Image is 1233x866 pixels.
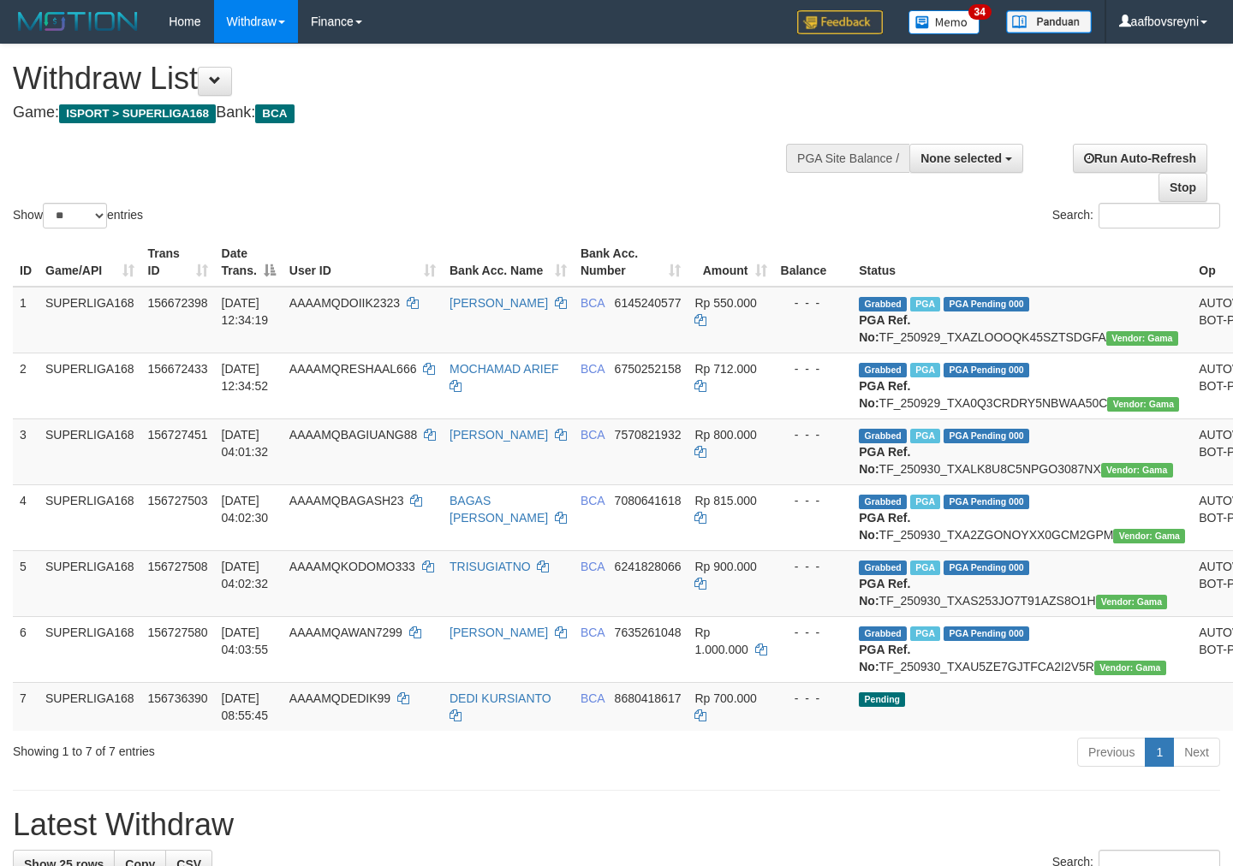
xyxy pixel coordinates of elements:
span: Grabbed [859,363,907,377]
a: 1 [1145,738,1174,767]
span: Marked by aafchoeunmanni [910,495,940,509]
th: Balance [774,238,853,287]
span: Rp 1.000.000 [694,626,748,656]
th: Game/API: activate to sort column ascending [39,238,141,287]
span: Grabbed [859,561,907,575]
span: Vendor URL: https://trx31.1velocity.biz [1106,331,1178,346]
span: BCA [255,104,294,123]
span: Copy 7080641618 to clipboard [615,494,682,507]
span: Marked by aafsoycanthlai [910,363,940,377]
span: 156727503 [148,494,208,507]
span: Copy 7570821932 to clipboard [615,428,682,442]
b: PGA Ref. No: [859,379,910,410]
th: Status [852,238,1192,287]
span: BCA [581,362,605,376]
div: - - - [781,360,846,377]
span: PGA Pending [944,297,1029,311]
span: 156727580 [148,626,208,639]
div: - - - [781,624,846,641]
img: MOTION_logo.png [13,9,143,34]
span: Vendor URL: https://trx31.1velocity.biz [1094,661,1166,675]
input: Search: [1099,203,1220,228]
td: TF_250930_TXAS253JO7T91AZS8O1H [852,550,1192,616]
span: PGA Pending [944,495,1029,509]
th: ID [13,238,39,287]
th: Bank Acc. Name: activate to sort column ascending [443,238,574,287]
span: AAAAMQAWAN7299 [289,626,402,639]
th: Trans ID: activate to sort column ascending [141,238,215,287]
span: PGA Pending [944,429,1029,443]
span: BCA [581,691,605,705]
span: Rp 900.000 [694,560,756,573]
span: BCA [581,296,605,310]
span: Rp 550.000 [694,296,756,310]
span: Grabbed [859,297,907,311]
th: Bank Acc. Number: activate to sort column ascending [574,238,688,287]
td: SUPERLIGA168 [39,682,141,731]
span: AAAAMQKODOMO333 [289,560,415,573]
td: TF_250929_TXAZLOOOQK45SZTSDGFA [852,287,1192,353]
span: Rp 700.000 [694,691,756,705]
td: SUPERLIGA168 [39,418,141,484]
th: Amount: activate to sort column ascending [688,238,773,287]
th: Date Trans.: activate to sort column descending [215,238,283,287]
a: BAGAS [PERSON_NAME] [450,494,548,525]
select: Showentries [43,203,107,228]
div: PGA Site Balance / [786,144,909,173]
button: None selected [909,144,1023,173]
span: [DATE] 04:03:55 [222,626,269,656]
span: Copy 6750252158 to clipboard [615,362,682,376]
span: AAAAMQBAGASH23 [289,494,404,507]
span: AAAAMQBAGIUANG88 [289,428,417,442]
div: - - - [781,294,846,311]
span: AAAAMQDOIIK2323 [289,296,400,310]
td: SUPERLIGA168 [39,484,141,550]
a: Run Auto-Refresh [1073,144,1207,173]
td: SUPERLIGA168 [39,353,141,418]
b: PGA Ref. No: [859,643,910,673]
a: TRISUGIATNO [450,560,531,573]
span: BCA [581,428,605,442]
span: PGA Pending [944,561,1029,575]
td: SUPERLIGA168 [39,287,141,353]
td: 7 [13,682,39,731]
span: Marked by aafchoeunmanni [910,429,940,443]
span: 156736390 [148,691,208,705]
b: PGA Ref. No: [859,313,910,344]
span: [DATE] 04:02:32 [222,560,269,590]
span: Grabbed [859,495,907,509]
div: - - - [781,426,846,443]
span: Copy 8680418617 to clipboard [615,691,682,705]
td: TF_250929_TXA0Q3CRDRY5NBWAA50C [852,353,1192,418]
span: [DATE] 12:34:52 [222,362,269,393]
td: 1 [13,287,39,353]
span: Rp 815.000 [694,494,756,507]
td: SUPERLIGA168 [39,550,141,616]
img: Feedback.jpg [797,10,883,34]
span: Rp 800.000 [694,428,756,442]
span: Copy 6145240577 to clipboard [615,296,682,310]
h1: Latest Withdraw [13,808,1220,842]
span: Marked by aafchoeunmanni [910,561,940,575]
label: Show entries [13,203,143,228]
span: BCA [581,560,605,573]
td: TF_250930_TXAU5ZE7GJTFCA2I2V5R [852,616,1192,682]
img: panduan.png [1006,10,1092,33]
a: [PERSON_NAME] [450,428,548,442]
span: AAAAMQDEDIK99 [289,691,390,705]
span: Vendor URL: https://trx31.1velocity.biz [1101,463,1173,477]
span: AAAAMQRESHAAL666 [289,362,417,376]
span: Copy 6241828066 to clipboard [615,560,682,573]
td: SUPERLIGA168 [39,616,141,682]
b: PGA Ref. No: [859,445,910,476]
a: [PERSON_NAME] [450,296,548,310]
span: [DATE] 12:34:19 [222,296,269,327]
span: PGA Pending [944,626,1029,641]
span: 156727451 [148,428,208,442]
td: TF_250930_TXA2ZGONOYXX0GCM2GPM [852,484,1192,550]
span: Grabbed [859,429,907,443]
div: - - - [781,690,846,707]
span: ISPORT > SUPERLIGA168 [59,104,216,123]
td: 3 [13,418,39,484]
b: PGA Ref. No: [859,577,910,608]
